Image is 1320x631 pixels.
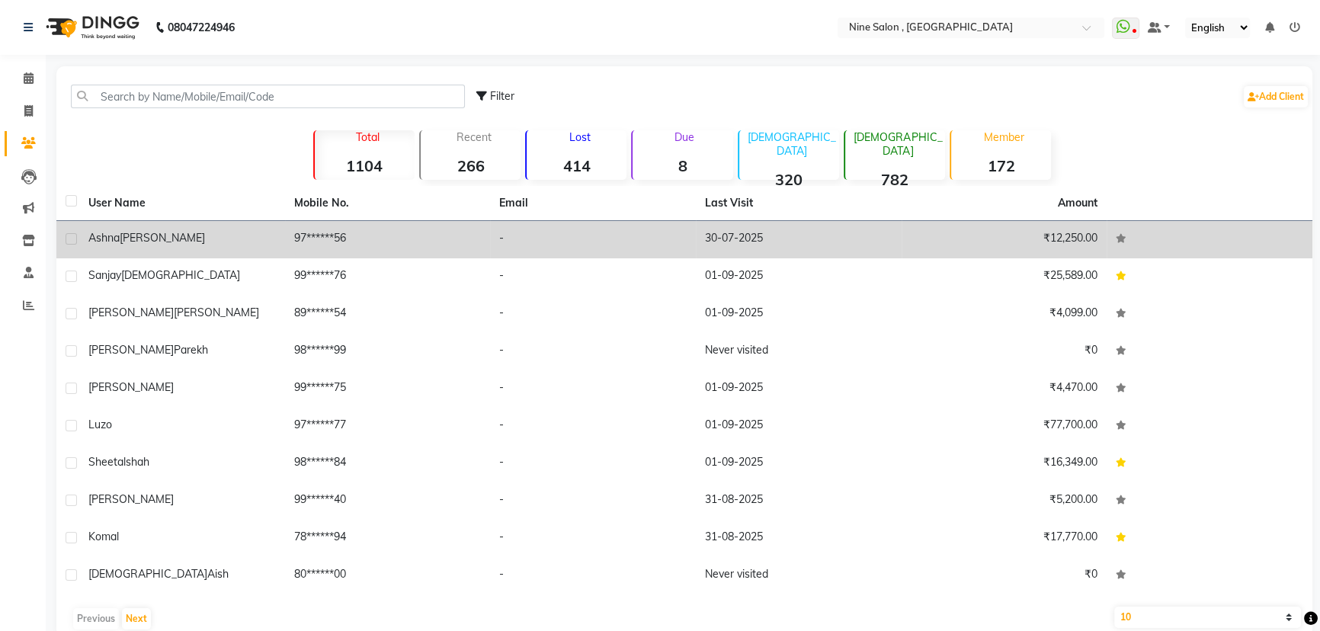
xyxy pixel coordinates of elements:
td: ₹77,700.00 [902,408,1107,445]
span: Ashna [88,231,120,245]
td: ₹16,349.00 [902,445,1107,482]
strong: 782 [845,170,945,189]
span: shah [126,455,149,469]
td: ₹5,200.00 [902,482,1107,520]
td: - [490,482,696,520]
input: Search by Name/Mobile/Email/Code [71,85,465,108]
th: Email [490,186,696,221]
a: Add Client [1244,86,1308,107]
td: 01-09-2025 [696,296,902,333]
p: Due [636,130,732,144]
td: ₹12,250.00 [902,221,1107,258]
span: Luzo [88,418,112,431]
td: ₹0 [902,557,1107,594]
th: Mobile No. [285,186,491,221]
span: sheetal [88,455,126,469]
td: 01-09-2025 [696,408,902,445]
td: - [490,445,696,482]
td: - [490,333,696,370]
strong: 320 [739,170,839,189]
td: 01-09-2025 [696,445,902,482]
span: Filter [490,89,514,103]
strong: 266 [421,156,521,175]
td: Never visited [696,557,902,594]
td: 01-09-2025 [696,258,902,296]
b: 08047224946 [168,6,235,49]
strong: 1104 [315,156,415,175]
img: logo [39,6,143,49]
p: Total [321,130,415,144]
td: ₹17,770.00 [902,520,1107,557]
span: [PERSON_NAME] [88,343,174,357]
td: 30-07-2025 [696,221,902,258]
p: Recent [427,130,521,144]
span: [PERSON_NAME] [88,306,174,319]
span: [DEMOGRAPHIC_DATA] [88,567,207,581]
td: - [490,557,696,594]
td: 31-08-2025 [696,520,902,557]
button: Next [122,608,151,629]
span: Parekh [174,343,208,357]
th: User Name [79,186,285,221]
td: Never visited [696,333,902,370]
td: ₹0 [902,333,1107,370]
span: Komal [88,530,119,543]
span: [PERSON_NAME] [88,492,174,506]
p: Member [957,130,1051,144]
span: [PERSON_NAME] [88,380,174,394]
td: - [490,408,696,445]
strong: 8 [633,156,732,175]
td: 31-08-2025 [696,482,902,520]
td: ₹25,589.00 [902,258,1107,296]
td: - [490,370,696,408]
p: [DEMOGRAPHIC_DATA] [851,130,945,158]
td: - [490,221,696,258]
p: Lost [533,130,626,144]
td: ₹4,470.00 [902,370,1107,408]
span: [DEMOGRAPHIC_DATA] [121,268,240,282]
td: - [490,258,696,296]
span: Sanjay [88,268,121,282]
th: Amount [1049,186,1107,220]
th: Last Visit [696,186,902,221]
span: Aish [207,567,229,581]
strong: 172 [951,156,1051,175]
td: - [490,520,696,557]
p: [DEMOGRAPHIC_DATA] [745,130,839,158]
span: [PERSON_NAME] [120,231,205,245]
span: [PERSON_NAME] [174,306,259,319]
td: 01-09-2025 [696,370,902,408]
td: ₹4,099.00 [902,296,1107,333]
strong: 414 [527,156,626,175]
td: - [490,296,696,333]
